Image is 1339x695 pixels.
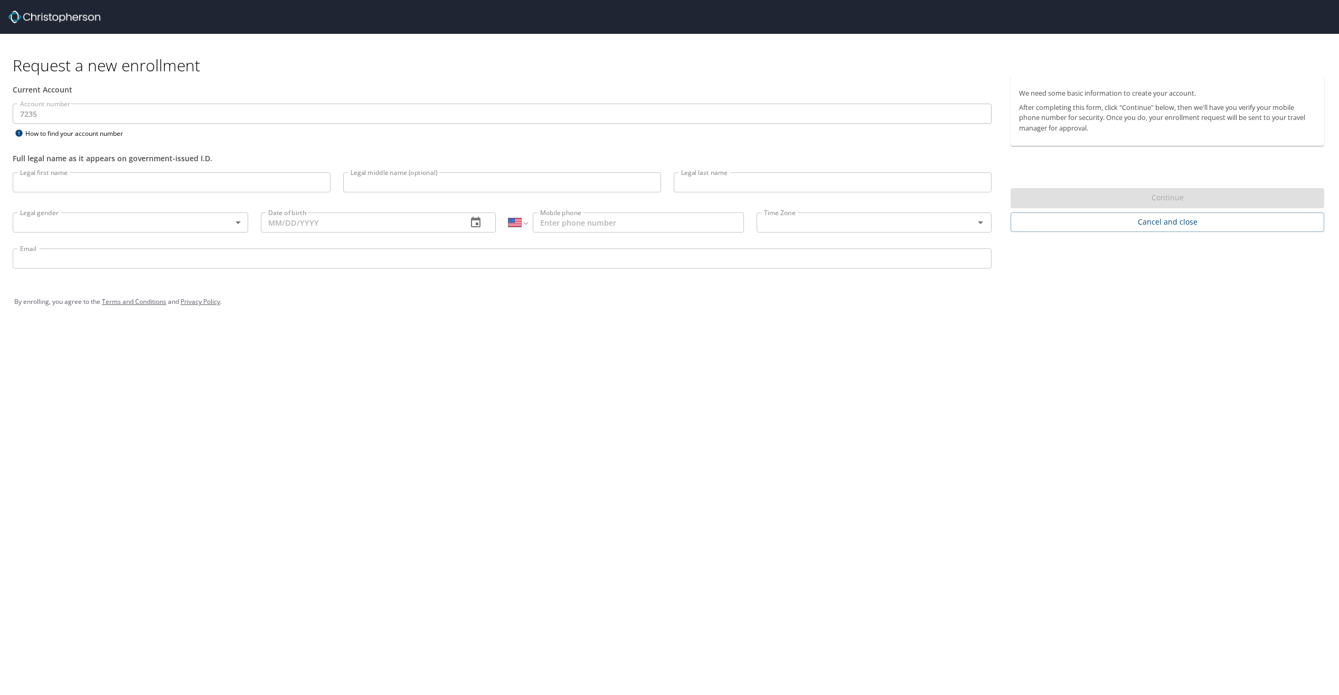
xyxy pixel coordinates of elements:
[13,153,992,164] div: Full legal name as it appears on government-issued I.D.
[973,215,988,230] button: Open
[1019,103,1316,133] p: After completing this form, click "Continue" below, then we'll have you verify your mobile phone ...
[261,212,459,233] input: MM/DD/YYYY
[181,297,220,306] a: Privacy Policy
[1019,216,1316,229] span: Cancel and close
[1019,88,1316,98] p: We need some basic information to create your account.
[13,55,1333,76] h1: Request a new enrollment
[1011,212,1324,232] button: Cancel and close
[13,212,248,233] div: ​
[13,127,145,140] div: How to find your account number
[14,289,1325,315] div: By enrolling, you agree to the and .
[13,84,992,95] div: Current Account
[8,11,100,23] img: cbt logo
[102,297,166,306] a: Terms and Conditions
[533,212,744,233] input: Enter phone number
